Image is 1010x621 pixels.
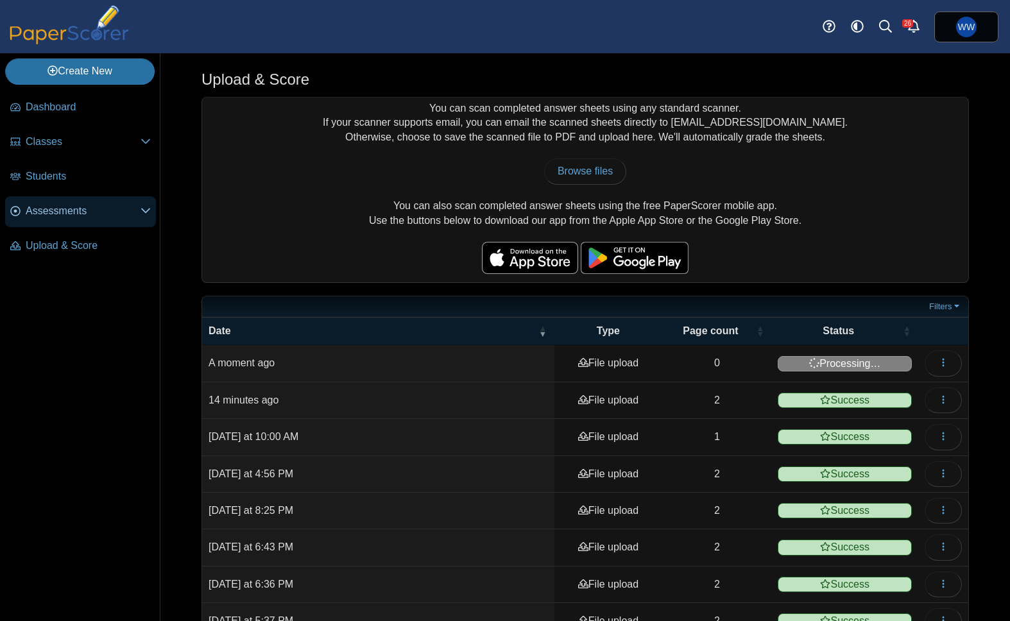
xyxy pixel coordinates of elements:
div: You can scan completed answer sheets using any standard scanner. If your scanner supports email, ... [202,98,968,282]
a: Upload & Score [5,231,156,262]
td: 1 [662,419,771,455]
time: Sep 16, 2025 at 10:00 AM [209,431,298,442]
a: Create New [5,58,155,84]
time: Sep 12, 2025 at 4:56 PM [209,468,293,479]
td: 2 [662,493,771,529]
td: 2 [662,566,771,603]
td: File upload [554,566,663,603]
time: Sep 11, 2025 at 8:25 PM [209,505,293,516]
td: 0 [662,345,771,382]
td: 2 [662,529,771,566]
span: Success [778,540,911,555]
a: Browse files [544,158,626,184]
a: Alerts [900,13,928,41]
td: File upload [554,345,663,382]
span: Date [209,325,231,336]
span: Students [26,169,151,183]
a: Filters [926,300,965,313]
td: 2 [662,456,771,493]
time: Sep 11, 2025 at 6:36 PM [209,579,293,590]
h1: Upload & Score [201,69,309,90]
img: PaperScorer [5,5,133,44]
a: Assessments [5,196,156,227]
time: Sep 11, 2025 at 6:43 PM [209,541,293,552]
a: Dashboard [5,92,156,123]
td: File upload [554,382,663,419]
time: Sep 16, 2025 at 5:01 PM [209,395,278,405]
span: Assessments [26,204,141,218]
a: PaperScorer [5,35,133,46]
span: Dashboard [26,100,151,114]
img: apple-store-badge.svg [482,242,578,274]
td: File upload [554,456,663,493]
td: 2 [662,382,771,419]
a: William Whitney [934,12,998,42]
span: Success [778,429,911,445]
td: File upload [554,419,663,455]
td: File upload [554,493,663,529]
span: Browse files [558,166,613,176]
span: Success [778,503,911,518]
span: Success [778,577,911,592]
span: Status : Activate to sort [903,318,911,345]
span: Type [597,325,620,336]
a: Students [5,162,156,192]
time: Sep 16, 2025 at 5:16 PM [209,357,275,368]
span: Upload & Score [26,239,151,253]
span: William Whitney [958,22,975,31]
span: Success [778,393,911,408]
a: Classes [5,127,156,158]
span: Classes [26,135,141,149]
span: William Whitney [956,17,977,37]
span: Status [823,325,854,336]
span: Date : Activate to remove sorting [539,318,547,345]
span: Page count : Activate to sort [756,318,764,345]
td: File upload [554,529,663,566]
img: google-play-badge.png [581,242,689,274]
span: Page count [683,325,738,336]
span: Processing… [778,356,911,371]
span: Success [778,466,911,482]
